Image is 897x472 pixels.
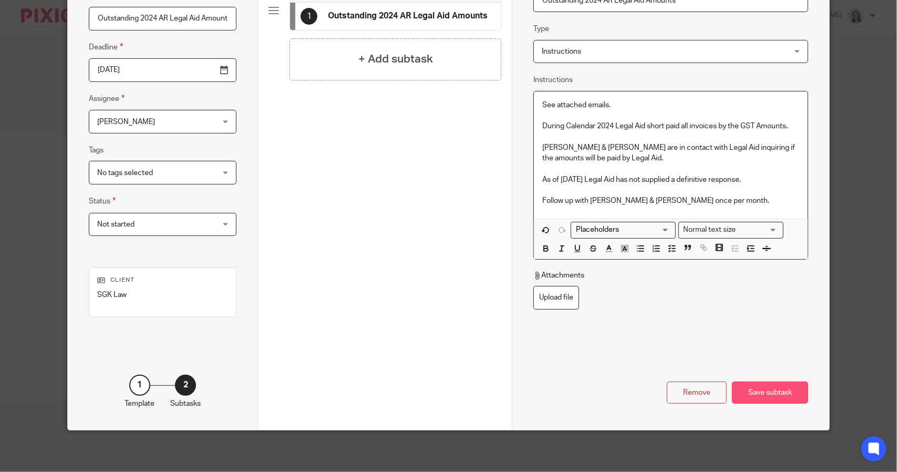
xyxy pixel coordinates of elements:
div: Placeholders [571,222,676,238]
input: Search for option [739,224,777,235]
label: Upload file [533,286,579,310]
label: Type [533,24,549,34]
p: See attached emails. [542,100,799,110]
input: Search for option [572,224,669,235]
div: Remove [667,382,727,404]
h4: Outstanding 2024 AR Legal Aid Amounts [328,11,488,22]
div: 2 [175,375,196,396]
label: Deadline [89,41,123,53]
label: Tags [89,145,104,156]
label: Assignee [89,93,125,105]
p: As of [DATE] Legal Aid has not supplied a definitive response. [542,175,799,185]
div: 1 [301,8,317,25]
div: Search for option [678,222,783,238]
p: Client [97,276,228,284]
span: [PERSON_NAME] [97,118,155,126]
p: Template [125,398,154,409]
label: Status [89,195,116,207]
span: No tags selected [97,169,153,177]
input: Pick a date [89,58,236,82]
input: Task name [89,7,236,30]
div: Search for option [571,222,676,238]
div: 1 [129,375,150,396]
span: Normal text size [681,224,738,235]
p: Attachments [533,270,584,281]
p: [PERSON_NAME] & [PERSON_NAME] are in contact with Legal Aid inquiring if the amounts will be paid... [542,142,799,164]
p: SGK Law [97,290,228,300]
span: Not started [97,221,135,228]
div: Text styles [678,222,783,238]
h4: + Add subtask [358,51,433,67]
p: During Calendar 2024 Legal Aid short paid all invoices by the GST Amounts. [542,121,799,131]
p: Follow up with [PERSON_NAME] & [PERSON_NAME] once per month. [542,196,799,206]
div: Save subtask [732,382,808,404]
label: Instructions [533,75,573,85]
p: Subtasks [170,398,201,409]
span: Instructions [542,48,581,55]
